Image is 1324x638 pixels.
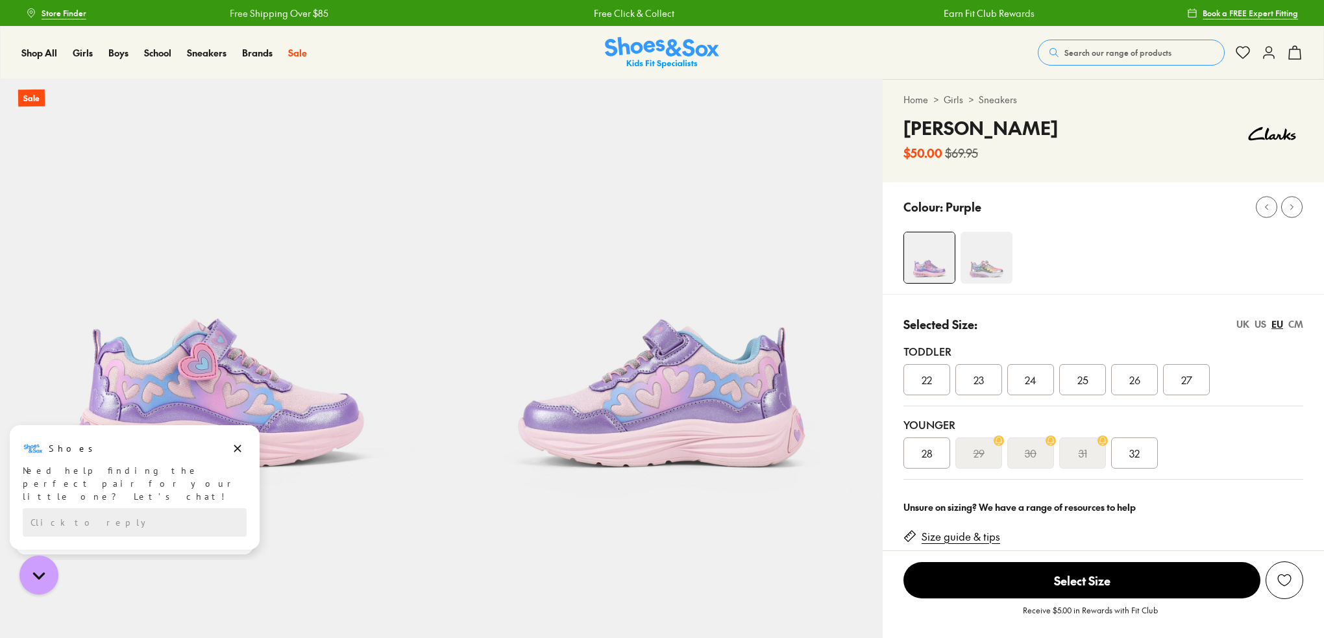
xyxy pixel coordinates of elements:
[946,198,981,215] p: Purple
[974,445,985,461] s: 29
[1129,445,1140,461] span: 32
[944,93,963,106] a: Girls
[441,79,883,521] img: Addison Purple
[1025,372,1036,387] span: 24
[1288,317,1303,331] div: CM
[1181,372,1192,387] span: 27
[23,75,247,114] div: Need help finding the perfect pair for your little one? Let’s chat!
[228,6,327,20] a: Free Shipping Over $85
[1025,445,1036,461] s: 30
[242,46,273,60] a: Brands
[21,46,57,60] a: Shop All
[945,144,978,162] s: $69.95
[903,343,1303,359] div: Toddler
[1038,40,1225,66] button: Search our range of products
[1203,7,1298,19] span: Book a FREE Expert Fitting
[288,46,307,60] a: Sale
[903,198,943,215] p: Colour:
[1129,372,1140,387] span: 26
[605,37,719,69] a: Shoes & Sox
[1064,47,1171,58] span: Search our range of products
[1077,372,1088,387] span: 25
[593,6,673,20] a: Free Click & Collect
[242,46,273,59] span: Brands
[903,93,1303,106] div: > >
[13,551,65,599] iframe: Gorgias live chat messenger
[73,46,93,59] span: Girls
[904,232,955,283] img: Addison Purple
[1023,604,1158,628] p: Receive $5.00 in Rewards with Fit Club
[10,49,260,114] div: Message from Shoes. Need help finding the perfect pair for your little one? Let’s chat!
[42,7,86,19] span: Store Finder
[974,372,984,387] span: 23
[49,53,100,66] h3: Shoes
[942,6,1033,20] a: Earn Fit Club Rewards
[922,530,1000,544] a: Size guide & tips
[961,232,1012,284] img: Addison Rainbow
[1079,445,1087,461] s: 31
[18,90,45,107] p: Sale
[1187,1,1298,25] a: Book a FREE Expert Fitting
[21,46,57,59] span: Shop All
[23,119,247,147] div: Reply to the campaigns
[1236,317,1249,331] div: UK
[1266,561,1303,599] button: Add to Wishlist
[144,46,171,60] a: School
[108,46,129,59] span: Boys
[922,372,932,387] span: 22
[903,93,928,106] a: Home
[605,37,719,69] img: SNS_Logo_Responsive.svg
[1255,317,1266,331] div: US
[922,445,933,461] span: 28
[10,36,260,160] div: Campaign message
[26,1,86,25] a: Store Finder
[228,50,247,68] button: Dismiss campaign
[903,114,1058,141] h4: [PERSON_NAME]
[288,46,307,59] span: Sale
[903,561,1260,599] button: Select Size
[23,49,43,69] img: Shoes logo
[1241,114,1303,153] img: Vendor logo
[187,46,227,60] a: Sneakers
[903,417,1303,432] div: Younger
[903,144,942,162] b: $50.00
[903,315,977,333] p: Selected Size:
[144,46,171,59] span: School
[903,500,1303,514] div: Unsure on sizing? We have a range of resources to help
[979,93,1017,106] a: Sneakers
[1271,317,1283,331] div: EU
[108,46,129,60] a: Boys
[73,46,93,60] a: Girls
[187,46,227,59] span: Sneakers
